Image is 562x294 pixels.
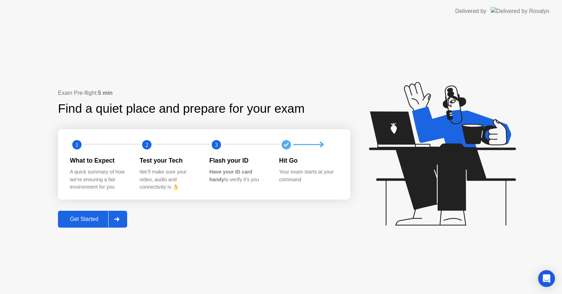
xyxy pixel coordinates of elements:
div: Find a quiet place and prepare for your exam [58,99,306,118]
div: Get Started [60,216,108,222]
div: Open Intercom Messenger [538,270,555,287]
div: Test your Tech [140,156,198,165]
div: to verify it’s you [209,168,268,183]
div: What to Expect [70,156,129,165]
div: Hit Go [279,156,338,165]
button: Get Started [58,211,127,228]
div: We’ll make sure your video, audio and connectivity is 👌 [140,168,198,191]
text: 2 [145,141,148,148]
text: 1 [76,141,78,148]
b: 5 min [98,90,113,96]
img: Delivered by Rosalyn [491,7,549,15]
div: A quick summary of how we’re ensuring a fair environment for you [70,168,129,191]
div: Delivered by [455,7,486,15]
div: Your exam starts at your command [279,168,338,183]
text: 3 [215,141,218,148]
div: Exam Pre-flight: [58,89,350,97]
b: Have your ID card handy [209,169,252,182]
div: Flash your ID [209,156,268,165]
